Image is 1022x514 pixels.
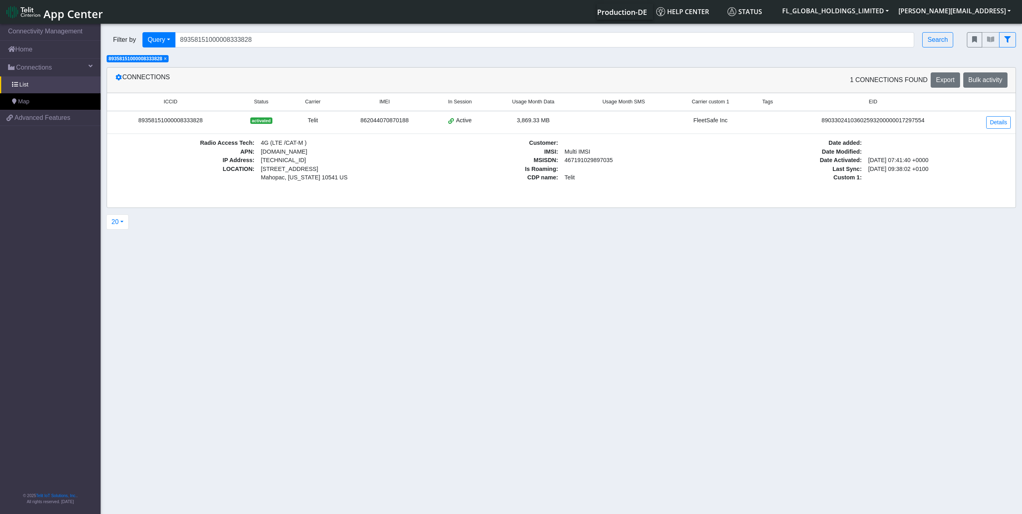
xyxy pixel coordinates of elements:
[602,98,645,106] span: Usage Month SMS
[293,116,332,125] div: Telit
[416,173,561,182] span: CDP name :
[674,116,747,125] div: FleetSafe Inc
[561,148,707,156] span: Multi IMSI
[175,32,915,47] input: Search...
[448,98,472,106] span: In Session
[112,148,258,156] span: APN :
[6,3,102,21] a: App Center
[724,4,777,20] a: Status
[922,32,953,47] button: Search
[788,116,958,125] div: 89033024103602593200000017297554
[963,72,1008,88] button: Bulk activity
[967,32,1016,47] div: fitlers menu
[164,98,177,106] span: ICCID
[656,7,665,16] img: knowledge.svg
[561,156,707,165] span: 467191029897035
[561,173,707,182] span: Telit
[727,7,736,16] img: status.svg
[109,56,162,62] span: 89358151000008333828
[36,493,76,498] a: Telit IoT Solutions, Inc.
[43,6,103,21] span: App Center
[456,116,472,125] span: Active
[692,98,729,106] span: Carrier custom 1
[512,98,554,106] span: Usage Month Data
[18,97,29,106] span: Map
[379,98,390,106] span: IMEI
[142,32,175,47] button: Query
[762,98,773,106] span: Tags
[719,139,865,148] span: Date added :
[112,116,229,125] div: 89358151000008333828
[107,35,142,45] span: Filter by
[261,165,400,174] span: [STREET_ADDRESS]
[719,173,865,182] span: Custom 1 :
[653,4,724,20] a: Help center
[727,7,762,16] span: Status
[19,80,28,89] span: List
[342,116,427,125] div: 862044070870188
[305,98,320,106] span: Carrier
[777,4,894,18] button: FL_GLOBAL_HOLDINGS_LIMITED
[14,113,70,123] span: Advanced Features
[869,98,877,106] span: EID
[719,156,865,165] span: Date Activated :
[936,76,954,83] span: Export
[112,139,258,148] span: Radio Access Tech :
[416,165,561,174] span: Is Roaming :
[597,4,647,20] a: Your current platform instance
[416,148,561,156] span: IMSI :
[112,165,258,182] span: LOCATION :
[164,56,167,61] button: Close
[894,4,1016,18] button: [PERSON_NAME][EMAIL_ADDRESS]
[865,165,1011,174] span: [DATE] 09:38:02 +0100
[106,214,129,230] button: 20
[517,117,550,123] span: 3,869.33 MB
[416,156,561,165] span: MSISDN :
[865,156,1011,165] span: [DATE] 07:41:40 +0000
[261,157,306,163] span: [TECHNICAL_ID]
[968,76,1002,83] span: Bulk activity
[719,165,865,174] span: Last Sync :
[109,72,561,88] div: Connections
[656,7,709,16] span: Help center
[719,148,865,156] span: Date Modified :
[986,116,1011,129] a: Details
[164,56,167,62] span: ×
[931,72,960,88] button: Export
[258,139,403,148] span: 4G (LTE /CAT-M )
[850,75,927,85] span: 1 Connections found
[258,148,403,156] span: [DOMAIN_NAME]
[254,98,268,106] span: Status
[6,6,40,19] img: logo-telit-cinterion-gw-new.png
[597,7,647,17] span: Production-DE
[112,156,258,165] span: IP Address :
[16,63,52,72] span: Connections
[416,139,561,148] span: Customer :
[261,173,400,182] span: Mahopac, [US_STATE] 10541 US
[250,117,272,124] span: activated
